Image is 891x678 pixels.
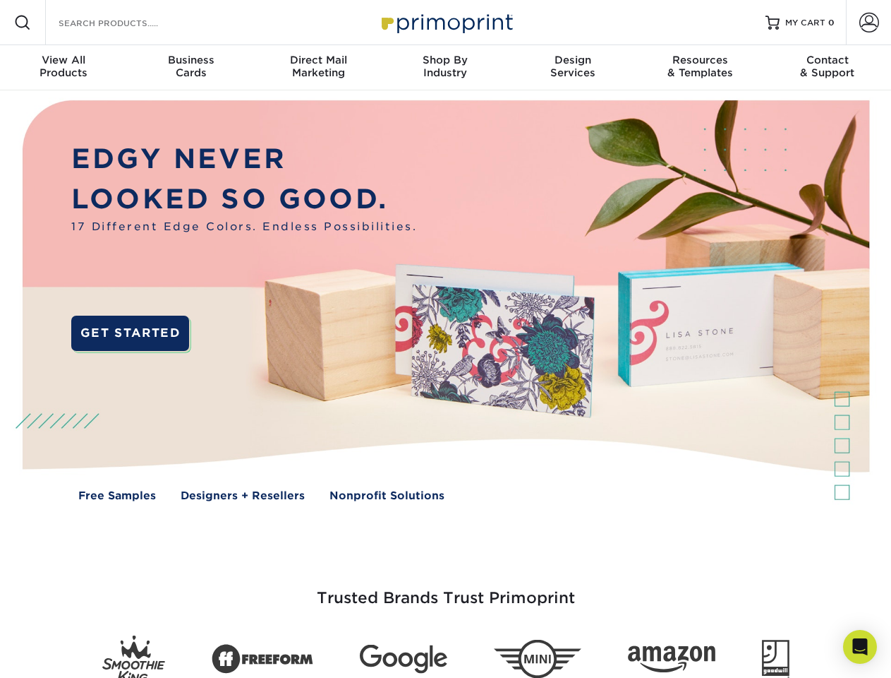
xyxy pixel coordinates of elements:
h3: Trusted Brands Trust Primoprint [33,555,859,624]
div: Marketing [255,54,382,79]
div: Industry [382,54,509,79]
img: Amazon [628,646,715,673]
span: Direct Mail [255,54,382,66]
a: Free Samples [78,488,156,504]
a: Direct MailMarketing [255,45,382,90]
span: Shop By [382,54,509,66]
span: MY CART [785,17,825,29]
img: Google [360,645,447,674]
span: 17 Different Edge Colors. Endless Possibilities. [71,219,417,235]
div: & Templates [636,54,763,79]
div: Cards [127,54,254,79]
img: Primoprint [375,7,516,37]
a: BusinessCards [127,45,254,90]
p: LOOKED SO GOOD. [71,179,417,220]
p: EDGY NEVER [71,139,417,179]
a: DesignServices [509,45,636,90]
a: GET STARTED [71,316,189,351]
a: Resources& Templates [636,45,763,90]
div: Services [509,54,636,79]
span: Resources [636,54,763,66]
a: Contact& Support [764,45,891,90]
a: Nonprofit Solutions [329,488,444,504]
a: Shop ByIndustry [382,45,509,90]
img: Goodwill [762,640,789,678]
div: & Support [764,54,891,79]
span: Design [509,54,636,66]
span: 0 [828,18,835,28]
span: Contact [764,54,891,66]
div: Open Intercom Messenger [843,630,877,664]
a: Designers + Resellers [181,488,305,504]
input: SEARCH PRODUCTS..... [57,14,195,31]
span: Business [127,54,254,66]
